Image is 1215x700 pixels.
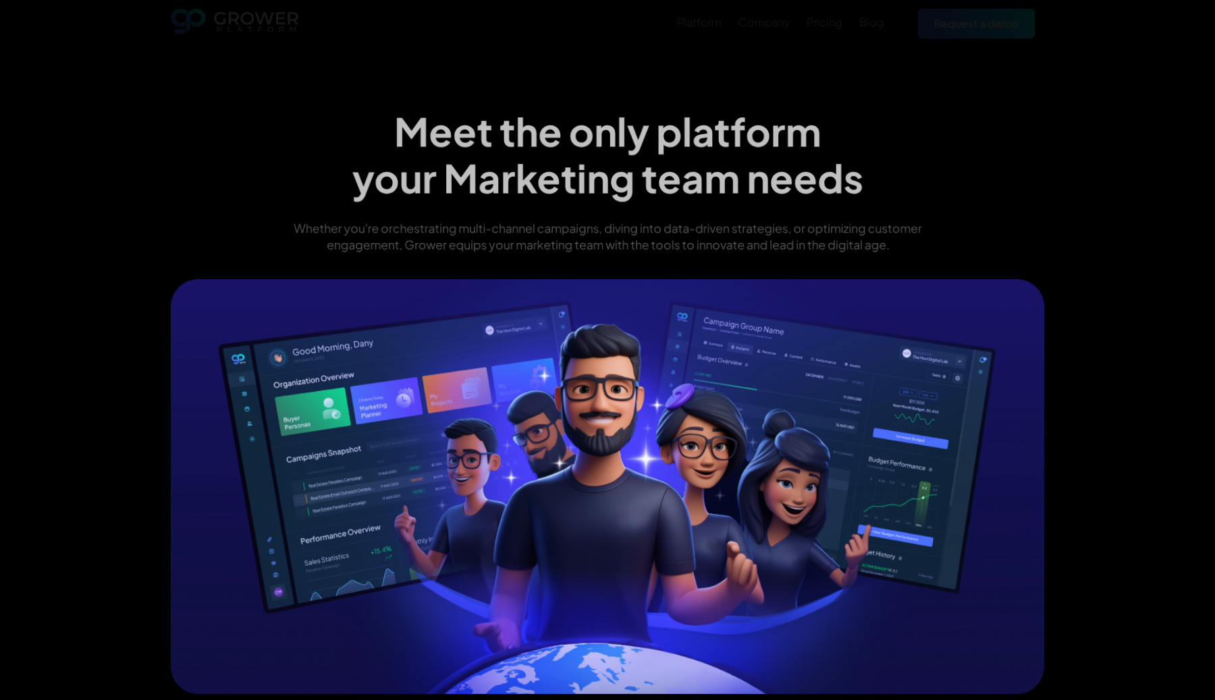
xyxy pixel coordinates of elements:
h1: Meet the only platform your Marketing team needs [352,108,863,200]
a: Request a demo [918,9,1035,38]
div: Pricing [807,16,842,28]
a: Pricing [807,14,842,30]
p: Whether you're orchestrating multi-channel campaigns, diving into data-driven strategies, or opti... [266,220,949,253]
a: Platform [677,14,722,30]
a: Company [738,14,790,30]
div: Company [738,16,790,28]
a: Blog [859,14,884,30]
div: Platform [677,16,722,28]
div: Blog [859,16,884,28]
